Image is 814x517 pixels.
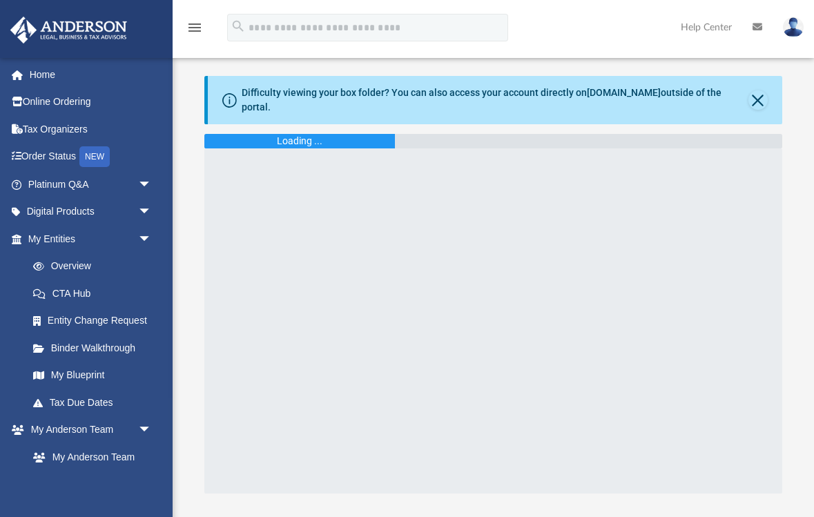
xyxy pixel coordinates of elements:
a: Entity Change Request [19,307,173,335]
a: Tax Organizers [10,115,173,143]
div: Loading ... [277,134,322,148]
i: menu [186,19,203,36]
span: arrow_drop_down [138,225,166,253]
a: Platinum Q&Aarrow_drop_down [10,170,173,198]
a: My Entitiesarrow_drop_down [10,225,173,253]
a: My Anderson Team [19,443,159,471]
a: Binder Walkthrough [19,334,173,362]
a: CTA Hub [19,280,173,307]
div: Difficulty viewing your box folder? You can also access your account directly on outside of the p... [242,86,748,115]
span: arrow_drop_down [138,416,166,445]
span: arrow_drop_down [138,198,166,226]
a: [DOMAIN_NAME] [587,87,661,98]
a: Order StatusNEW [10,143,173,171]
a: Digital Productsarrow_drop_down [10,198,173,226]
a: Overview [19,253,173,280]
a: Anderson System [19,471,166,498]
a: My Anderson Teamarrow_drop_down [10,416,166,444]
span: arrow_drop_down [138,170,166,199]
img: Anderson Advisors Platinum Portal [6,17,131,43]
div: NEW [79,146,110,167]
a: My Blueprint [19,362,166,389]
a: Home [10,61,173,88]
img: User Pic [783,17,804,37]
a: menu [186,26,203,36]
button: Close [748,90,768,110]
a: Online Ordering [10,88,173,116]
a: Tax Due Dates [19,389,173,416]
i: search [231,19,246,34]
